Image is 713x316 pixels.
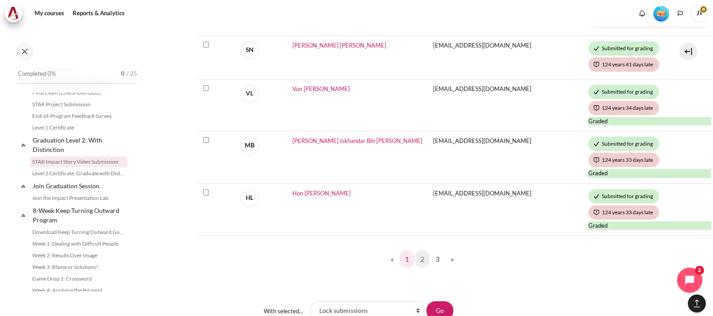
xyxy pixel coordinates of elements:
a: STAR Project Submission [30,99,127,110]
span: JT [691,4,709,22]
a: 3 [430,250,445,268]
a: 1 [400,250,414,268]
a: Week 4: Applying the Pyramid [30,285,127,296]
span: / 25 [126,69,137,78]
span: « [391,254,394,264]
a: Vun [PERSON_NAME] [292,85,350,92]
div: Submitted for grading [588,41,659,56]
a: STAR Impact Story Video Submission [30,156,127,167]
span: Completed 0% [18,69,56,78]
div: Submitted for grading [588,85,659,99]
div: 124 years 34 days late [588,101,659,115]
a: [PERSON_NAME] [PERSON_NAME] [292,42,386,49]
span: Collapse [19,211,28,220]
a: Download Keep Turning Outward Guide [30,227,127,238]
span: VL [241,85,259,103]
a: Architeck Architeck [4,4,27,22]
a: 2 [415,250,430,268]
a: Join Graduation Session [31,180,127,192]
img: Architeck [7,7,20,20]
a: Graduation Level 2: With Distinction [31,134,127,156]
a: VL [241,85,262,103]
a: Level #1 [650,5,673,22]
div: Show notification window with no new notifications [635,7,649,20]
a: Next page [445,250,459,268]
a: Level 1 Certificate [30,122,127,133]
div: Submitted for grading [588,189,659,203]
span: SN [241,41,259,59]
a: HL [241,189,262,207]
td: [EMAIL_ADDRESS][DOMAIN_NAME] [428,131,583,184]
a: Completed 0% 0 / 25 [18,68,137,93]
a: Week 1: Dealing with Difficult People [30,238,127,249]
a: SN [241,41,262,59]
span: Collapse [19,182,28,190]
div: Graded [588,169,711,178]
a: Join the Impact Presentation Lab [30,193,127,203]
img: Level #1 [653,6,669,22]
td: [EMAIL_ADDRESS][DOMAIN_NAME] [428,79,583,131]
a: Reports & Analytics [70,4,128,22]
span: MB [241,137,259,155]
div: Level #1 [653,5,669,22]
a: Level 2 Certificate: Graduate with Distinction [30,168,127,179]
span: Collapse [19,140,28,149]
a: Week 3: Blame or Solutions? [30,262,127,273]
td: [EMAIL_ADDRESS][DOMAIN_NAME] [428,183,583,236]
button: [[backtotopbutton]] [688,294,706,312]
div: Graded [588,221,711,230]
button: Languages [674,7,687,20]
span: 0 [121,69,125,78]
a: Final Exam (Check-Out Quiz) [30,87,127,98]
div: 124 years 33 days late [588,205,659,220]
a: MB [241,137,262,155]
a: Previous page [385,250,399,268]
div: Submitted for grading [588,137,659,151]
a: Game Drop 1: Crossword [30,273,127,284]
a: [PERSON_NAME] Iskhandar Bin [PERSON_NAME] [292,137,422,144]
div: 124 years 33 days late [588,153,659,167]
div: 124 years 41 days late [588,57,659,72]
a: End-of-Program Feedback Survey [30,111,127,121]
nav: Page [198,243,646,275]
a: 8-Week Keep Turning Outward Program [31,204,127,226]
a: My courses [31,4,67,22]
span: » [451,254,454,264]
a: Week 2: Results Over Image [30,250,127,261]
label: With selected... [264,307,303,316]
td: [EMAIL_ADDRESS][DOMAIN_NAME] [428,35,583,79]
a: Hon [PERSON_NAME] [292,190,351,197]
span: HL [241,189,259,207]
a: User menu [691,4,709,22]
div: Graded [588,117,711,126]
